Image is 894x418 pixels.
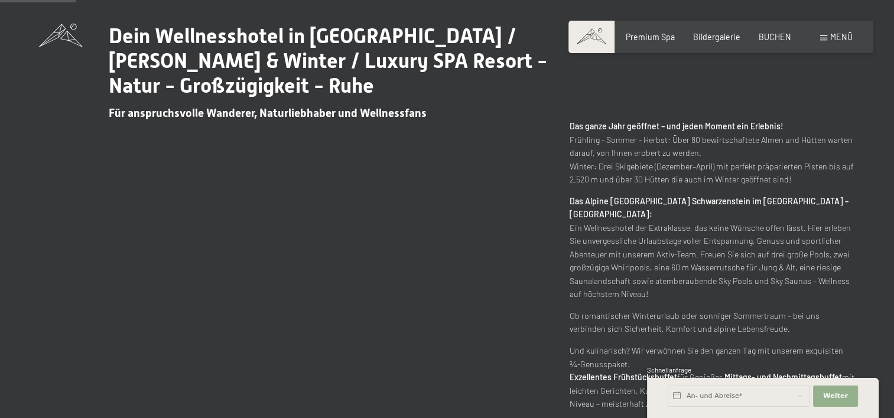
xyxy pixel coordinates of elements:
[823,391,848,401] span: Weiter
[109,106,427,120] span: Für anspruchsvolle Wanderer, Naturliebhaber und Wellnessfans
[109,24,547,97] span: Dein Wellnesshotel in [GEOGRAPHIC_DATA] / [PERSON_NAME] & Winter / Luxury SPA Resort - Natur - Gr...
[570,120,855,187] p: Frühling - Sommer - Herbst: Über 80 bewirtschaftete Almen und Hütten warten darauf, von Ihnen ero...
[570,195,855,301] p: Ein Wellnesshotel der Extraklasse, das keine Wünsche offen lässt. Hier erleben Sie unvergessliche...
[813,386,858,407] button: Weiter
[570,121,784,131] strong: Das ganze Jahr geöffnet – und jeden Moment ein Erlebnis!
[570,309,855,336] p: Ob romantischer Winterurlaub oder sonniger Sommertraum – bei uns verbinden sich Sicherheit, Komfo...
[570,372,677,382] strong: Exzellentes Frühstücksbuffet
[570,344,855,411] p: Und kulinarisch? Wir verwöhnen Sie den ganzen Tag mit unserem exquisiten ¾-Genusspaket: für Genie...
[626,32,675,42] a: Premium Spa
[693,32,740,42] a: Bildergalerie
[830,32,853,42] span: Menü
[759,32,791,42] a: BUCHEN
[570,196,849,220] strong: Das Alpine [GEOGRAPHIC_DATA] Schwarzenstein im [GEOGRAPHIC_DATA] – [GEOGRAPHIC_DATA]:
[647,366,691,374] span: Schnellanfrage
